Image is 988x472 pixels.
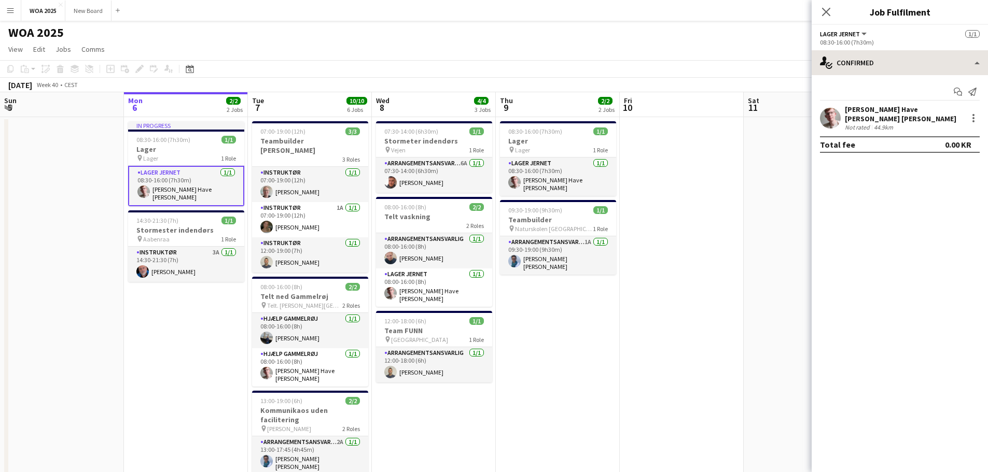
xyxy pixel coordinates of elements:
a: Comms [77,42,109,56]
a: Jobs [51,42,75,56]
span: 14:30-21:30 (7h) [136,217,178,224]
h3: Stormester indendørs [128,225,244,235]
h3: Kommunikaos uden facilitering [252,406,368,424]
span: Sat [748,96,759,105]
div: [PERSON_NAME] Have [PERSON_NAME] [PERSON_NAME] [845,105,963,123]
span: 11 [746,102,759,113]
h3: Lager [500,136,616,146]
span: 1/1 [593,127,608,135]
button: New Board [65,1,112,21]
span: Mon [128,96,143,105]
div: 6 Jobs [347,106,367,113]
app-card-role: Arrangementsansvarlig6A1/107:30-14:00 (6h30m)[PERSON_NAME] [376,158,492,193]
span: Jobs [55,45,71,54]
h1: WOA 2025 [8,25,64,40]
span: Vejen [391,146,406,154]
span: Tue [252,96,264,105]
h3: Team FUNN [376,326,492,335]
span: 3 Roles [342,155,360,163]
span: 2 Roles [466,222,484,230]
span: 5 [3,102,17,113]
span: 9 [498,102,513,113]
span: 8 [374,102,389,113]
h3: Lager [128,145,244,154]
span: 07:30-14:00 (6h30m) [384,127,438,135]
div: Not rated [845,123,872,131]
span: 1/1 [469,317,484,325]
span: 1/1 [221,217,236,224]
span: 2/2 [598,97,613,105]
app-job-card: 07:30-14:00 (6h30m)1/1Stormeter indendørs Vejen1 RoleArrangementsansvarlig6A1/107:30-14:00 (6h30m... [376,121,492,193]
span: 2 Roles [342,425,360,433]
h3: Teambuilder [500,215,616,224]
div: Confirmed [812,50,988,75]
app-job-card: 09:30-19:00 (9h30m)1/1Teambuilder Naturskolen [GEOGRAPHIC_DATA]1 RoleArrangementsansvarlig1A1/109... [500,200,616,275]
app-card-role: Instruktør3A1/114:30-21:30 (7h)[PERSON_NAME] [128,247,244,282]
div: In progress [128,121,244,130]
app-job-card: 12:00-18:00 (6h)1/1Team FUNN [GEOGRAPHIC_DATA]1 RoleArrangementsansvarlig1/112:00-18:00 (6h)[PERS... [376,311,492,382]
app-card-role: Lager Jernet1/108:30-16:00 (7h30m)[PERSON_NAME] Have [PERSON_NAME] [PERSON_NAME] [128,166,244,206]
app-job-card: 14:30-21:30 (7h)1/1Stormester indendørs Aabenraa1 RoleInstruktør3A1/114:30-21:30 (7h)[PERSON_NAME] [128,210,244,282]
span: 07:00-19:00 (12h) [260,127,305,135]
span: 1 Role [221,235,236,243]
span: 10 [622,102,632,113]
a: Edit [29,42,49,56]
app-card-role: Instruktør1/112:00-19:00 (7h)[PERSON_NAME] [252,237,368,273]
span: Sun [4,96,17,105]
span: Week 40 [34,81,60,89]
span: 08:30-16:00 (7h30m) [508,127,562,135]
div: 44.9km [872,123,895,131]
span: Telt. [PERSON_NAME][GEOGRAPHIC_DATA] [267,302,342,309]
span: 3/3 [345,127,360,135]
div: 08:30-16:00 (7h30m) [820,38,980,46]
span: 12:00-18:00 (6h) [384,317,426,325]
app-card-role: Arrangementsansvarlig1A1/109:30-19:00 (9h30m)[PERSON_NAME] [PERSON_NAME] [500,236,616,275]
span: 1 Role [469,146,484,154]
app-job-card: In progress08:30-16:00 (7h30m)1/1Lager Lager1 RoleLager Jernet1/108:30-16:00 (7h30m)[PERSON_NAME]... [128,121,244,206]
span: [GEOGRAPHIC_DATA] [391,336,448,344]
app-card-role: Lager Jernet1/108:30-16:00 (7h30m)[PERSON_NAME] Have [PERSON_NAME] [PERSON_NAME] [500,158,616,196]
span: Naturskolen [GEOGRAPHIC_DATA] [515,225,593,233]
app-job-card: 08:00-16:00 (8h)2/2Telt ned Gammelrøj Telt. [PERSON_NAME][GEOGRAPHIC_DATA]2 RolesHjælp Gammelrøj1... [252,277,368,387]
div: 2 Jobs [227,106,243,113]
span: 08:00-16:00 (8h) [260,283,302,291]
app-card-role: Arrangementsansvarlig1/112:00-18:00 (6h)[PERSON_NAME] [376,347,492,382]
span: Thu [500,96,513,105]
app-job-card: 08:00-16:00 (8h)2/2Telt vaskning2 RolesArrangementsansvarlig1/108:00-16:00 (8h)[PERSON_NAME]Lager... [376,197,492,307]
div: [DATE] [8,80,32,90]
span: 2/2 [345,397,360,405]
span: 1 Role [469,336,484,344]
div: 3 Jobs [475,106,491,113]
h3: Telt ned Gammelrøj [252,292,368,301]
span: 2/2 [226,97,241,105]
app-card-role: Instruktør1/107:00-19:00 (12h)[PERSON_NAME] [252,167,368,202]
span: 7 [251,102,264,113]
app-card-role: Lager Jernet1/108:00-16:00 (8h)[PERSON_NAME] Have [PERSON_NAME] [PERSON_NAME] [376,268,492,307]
h3: Teambuilder [PERSON_NAME] [252,136,368,155]
span: 1 Role [221,154,236,162]
span: 1 Role [593,146,608,154]
span: Lager Jernet [820,30,860,38]
app-card-role: Arrangementsansvarlig1/108:00-16:00 (8h)[PERSON_NAME] [376,233,492,268]
span: Lager [143,154,158,162]
span: 13:00-19:00 (6h) [260,397,302,405]
span: 08:00-16:00 (8h) [384,203,426,211]
button: WOA 2025 [21,1,65,21]
span: Edit [33,45,45,54]
span: Fri [624,96,632,105]
span: 2/2 [345,283,360,291]
h3: Telt vaskning [376,212,492,221]
span: View [8,45,23,54]
div: Total fee [820,139,855,150]
app-job-card: 07:00-19:00 (12h)3/3Teambuilder [PERSON_NAME]3 RolesInstruktør1/107:00-19:00 (12h)[PERSON_NAME]In... [252,121,368,273]
span: 09:30-19:00 (9h30m) [508,206,562,214]
span: 1/1 [221,136,236,144]
div: 0.00 KR [945,139,971,150]
span: 08:30-16:00 (7h30m) [136,136,190,144]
